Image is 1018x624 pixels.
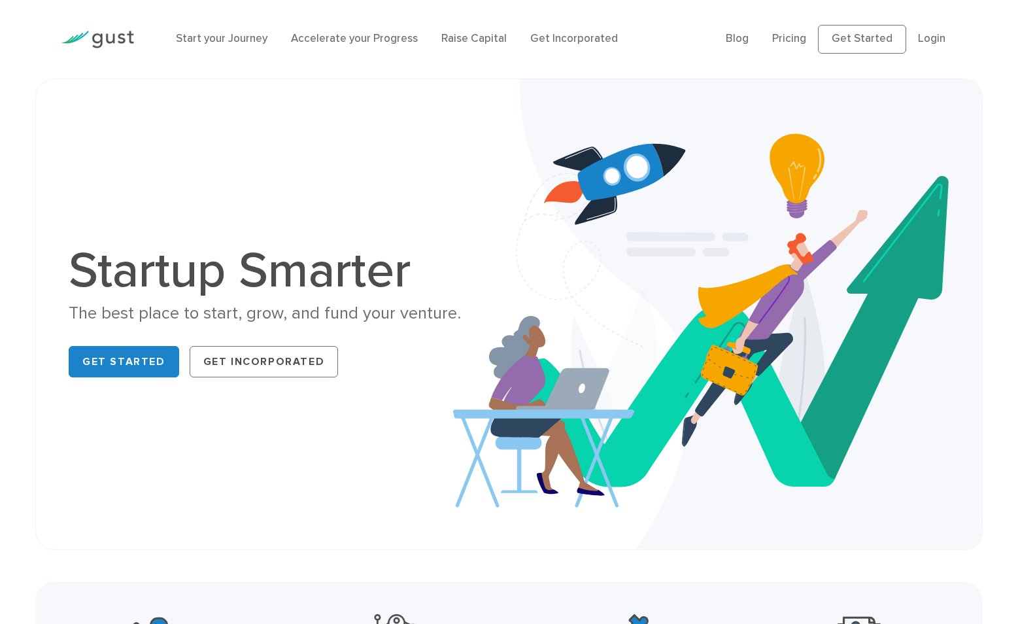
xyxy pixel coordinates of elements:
a: Start your Journey [176,32,267,45]
a: Raise Capital [441,32,507,45]
a: Get Incorporated [530,32,618,45]
div: The best place to start, grow, and fund your venture. [69,302,500,325]
a: Pricing [772,32,806,45]
img: Gust Logo [61,31,134,48]
img: Startup Smarter Hero [453,79,982,549]
a: Get Incorporated [190,346,339,377]
a: Get Started [69,346,179,377]
a: Blog [726,32,749,45]
a: Get Started [818,25,906,54]
a: Accelerate your Progress [291,32,418,45]
a: Login [918,32,945,45]
h1: Startup Smarter [69,246,500,296]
